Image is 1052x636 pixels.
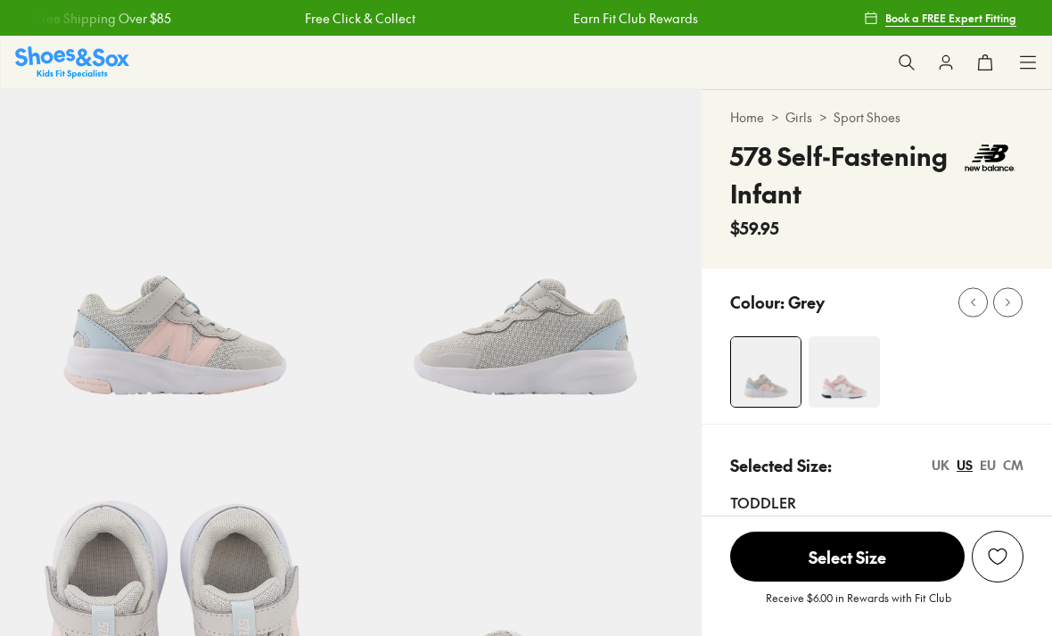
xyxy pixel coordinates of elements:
button: Add to Wishlist [972,531,1023,582]
h4: 578 Self-Fastening Infant [730,137,957,212]
span: Book a FREE Expert Fitting [885,10,1016,26]
img: 5-551760_1 [350,89,701,440]
img: Vendor logo [957,137,1023,178]
div: UK [932,456,949,475]
div: > > [730,108,1023,127]
img: SNS_Logo_Responsive.svg [15,46,129,78]
a: Home [730,108,764,127]
button: Select Size [730,531,965,582]
a: Shoes & Sox [15,46,129,78]
span: Select Size [730,532,965,582]
a: Free Shipping Over $85 [35,9,170,28]
span: $59.95 [730,216,779,240]
div: US [957,456,973,475]
a: Girls [785,108,812,127]
div: Toddler [730,491,1023,513]
p: Colour: [730,290,785,314]
img: 4-551759_1 [731,337,801,407]
a: Free Click & Collect [304,9,415,28]
p: Grey [788,290,825,314]
p: Selected Size: [730,453,832,477]
a: Book a FREE Expert Fitting [864,2,1016,34]
div: EU [980,456,996,475]
a: Earn Fit Club Rewards [572,9,697,28]
p: Receive $6.00 in Rewards with Fit Club [766,590,951,622]
img: 4-533757_1 [809,336,880,408]
a: Sport Shoes [834,108,900,127]
div: CM [1003,456,1023,475]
